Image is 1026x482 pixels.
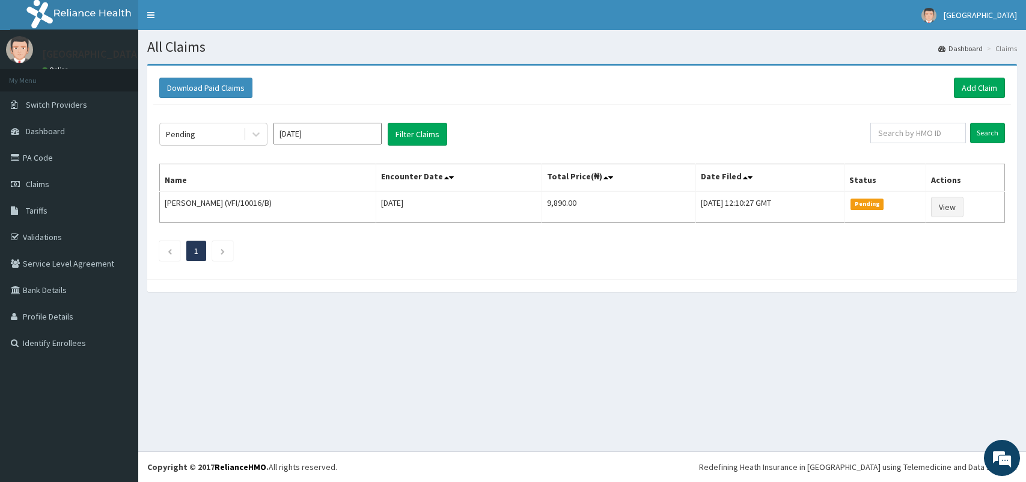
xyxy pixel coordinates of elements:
img: User Image [921,8,936,23]
a: Previous page [167,246,173,256]
footer: All rights reserved. [138,451,1026,482]
span: [GEOGRAPHIC_DATA] [944,10,1017,20]
div: Redefining Heath Insurance in [GEOGRAPHIC_DATA] using Telemedicine and Data Science! [699,461,1017,473]
img: User Image [6,36,33,63]
h1: All Claims [147,39,1017,55]
button: Download Paid Claims [159,78,252,98]
th: Total Price(₦) [542,164,696,192]
button: Filter Claims [388,123,447,146]
span: Tariffs [26,205,47,216]
a: Dashboard [938,43,983,54]
span: Pending [850,199,884,209]
th: Actions [926,164,1005,192]
li: Claims [984,43,1017,54]
a: Page 1 is your current page [194,246,198,256]
td: [DATE] 12:10:27 GMT [696,191,844,223]
span: Dashboard [26,126,65,137]
a: Next page [220,246,225,256]
td: [DATE] [376,191,542,223]
strong: Copyright © 2017 . [147,462,269,472]
th: Status [844,164,926,192]
input: Select Month and Year [273,123,382,144]
th: Date Filed [696,164,844,192]
a: Online [42,66,71,74]
a: Add Claim [954,78,1005,98]
a: View [931,197,963,217]
span: Switch Providers [26,99,87,110]
input: Search by HMO ID [870,123,966,143]
td: 9,890.00 [542,191,696,223]
input: Search [970,123,1005,143]
span: Claims [26,179,49,190]
th: Name [160,164,376,192]
td: [PERSON_NAME] (VFI/10016/B) [160,191,376,223]
div: Pending [166,128,195,140]
p: [GEOGRAPHIC_DATA] [42,49,141,60]
a: RelianceHMO [215,462,266,472]
th: Encounter Date [376,164,542,192]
